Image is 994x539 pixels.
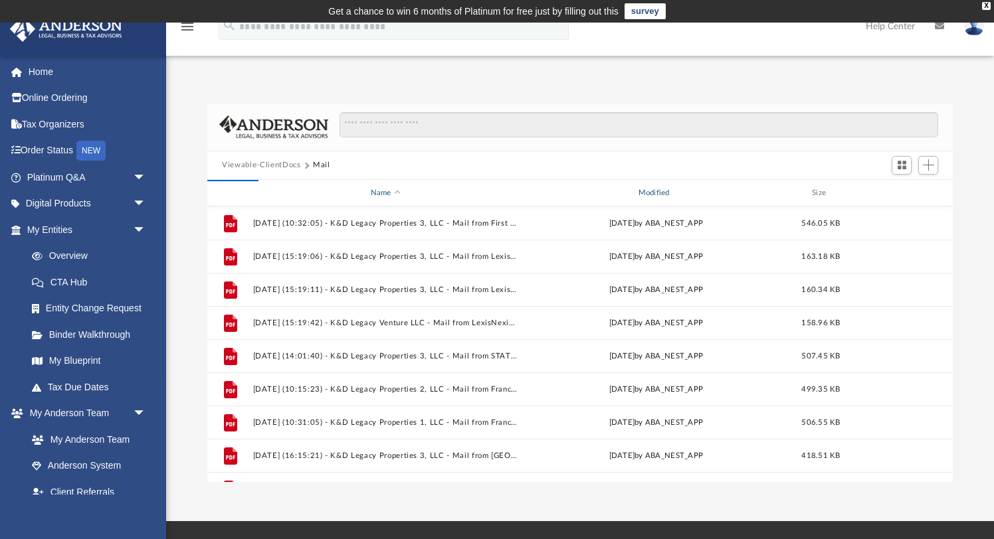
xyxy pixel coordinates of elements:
div: Name [252,187,518,199]
div: Modified [524,187,789,199]
a: Home [9,58,166,85]
span: 158.96 KB [802,319,841,327]
button: [DATE] (16:15:21) - K&D Legacy Properties 3, LLC - Mail from [GEOGRAPHIC_DATA]pdf [253,451,518,460]
div: [DATE] by ABA_NEST_APP [524,251,789,263]
i: menu [179,19,195,35]
i: search [222,18,237,33]
a: Online Ordering [9,85,166,112]
div: [DATE] by ABA_NEST_APP [524,384,789,396]
button: [DATE] (10:31:05) - K&D Legacy Properties 1, LLC - Mail from Franchise Tax Board.pdf [253,418,518,427]
span: 507.45 KB [802,352,841,360]
div: grid [207,206,952,482]
span: 546.05 KB [802,220,841,227]
img: User Pic [964,17,984,36]
div: id [854,187,947,199]
a: Anderson System [19,453,159,479]
span: 160.34 KB [802,286,841,293]
a: Client Referrals [19,479,159,505]
div: [DATE] by ABA_NEST_APP [524,218,789,230]
a: Entity Change Request [19,295,166,322]
div: Size [795,187,848,199]
div: [DATE] by ABA_NEST_APP [524,417,789,429]
span: arrow_drop_down [133,216,159,244]
div: close [982,2,991,10]
a: CTA Hub [19,269,166,295]
span: 506.55 KB [802,419,841,426]
a: My Anderson Teamarrow_drop_down [9,400,159,427]
a: Tax Organizers [9,111,166,137]
button: Mail [313,159,330,171]
button: [DATE] (15:19:11) - K&D Legacy Properties 3, LLC - Mail from LexisNexis-FIRSt.pdf [253,285,518,294]
div: id [213,187,247,199]
span: 418.51 KB [802,452,841,459]
div: [DATE] by ABA_NEST_APP [524,450,789,462]
a: My Entitiesarrow_drop_down [9,216,166,243]
a: survey [625,3,666,19]
a: My Blueprint [19,348,159,374]
button: [DATE] (14:01:40) - K&D Legacy Properties 3, LLC - Mail from STATE OF [US_STATE] WITHHOLDING SVCS... [253,352,518,360]
input: Search files and folders [340,112,938,137]
button: [DATE] (15:19:42) - K&D Legacy Venture LLC - Mail from LexisNexis-FIRSt.pdf [253,319,518,327]
span: arrow_drop_down [133,164,159,191]
span: 163.18 KB [802,253,841,260]
a: menu [179,25,195,35]
button: [DATE] (10:32:05) - K&D Legacy Properties 3, LLC - Mail from First American Title Company.pdf [253,219,518,228]
div: Get a chance to win 6 months of Platinum for free just by filling out this [328,3,619,19]
button: Viewable-ClientDocs [222,159,300,171]
button: Add [918,156,938,175]
img: Anderson Advisors Platinum Portal [6,16,126,42]
a: Order StatusNEW [9,137,166,165]
a: Platinum Q&Aarrow_drop_down [9,164,166,191]
a: Digital Productsarrow_drop_down [9,191,166,217]
a: Binder Walkthrough [19,321,166,348]
div: [DATE] by ABA_NEST_APP [524,317,789,329]
span: 499.35 KB [802,386,841,393]
span: arrow_drop_down [133,191,159,218]
div: [DATE] by ABA_NEST_APP [524,350,789,362]
a: My Anderson Team [19,426,153,453]
a: Tax Due Dates [19,374,166,400]
button: [DATE] (10:15:23) - K&D Legacy Properties 2, LLC - Mail from Franchise Tax Board.pdf [253,385,518,394]
a: Overview [19,243,166,269]
div: [DATE] by ABA_NEST_APP [524,284,789,296]
button: [DATE] (15:19:06) - K&D Legacy Properties 3, LLC - Mail from LexisNexis-FIRSt.pdf [253,252,518,261]
div: NEW [76,141,106,161]
span: arrow_drop_down [133,400,159,427]
button: Switch to Grid View [892,156,912,175]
